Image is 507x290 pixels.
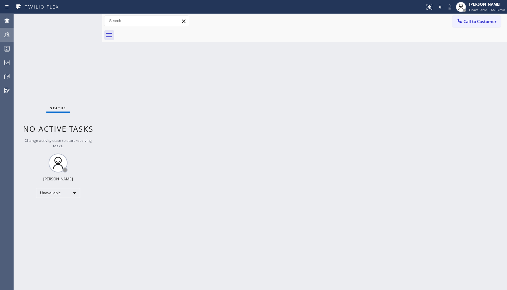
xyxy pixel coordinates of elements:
[25,138,92,148] span: Change activity state to start receiving tasks.
[463,19,497,24] span: Call to Customer
[23,124,93,134] span: No active tasks
[43,176,73,182] div: [PERSON_NAME]
[445,3,454,11] button: Mute
[469,2,505,7] div: [PERSON_NAME]
[104,16,189,26] input: Search
[469,8,505,12] span: Unavailable | 6h 37min
[50,106,66,110] span: Status
[36,188,80,198] div: Unavailable
[452,15,501,27] button: Call to Customer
